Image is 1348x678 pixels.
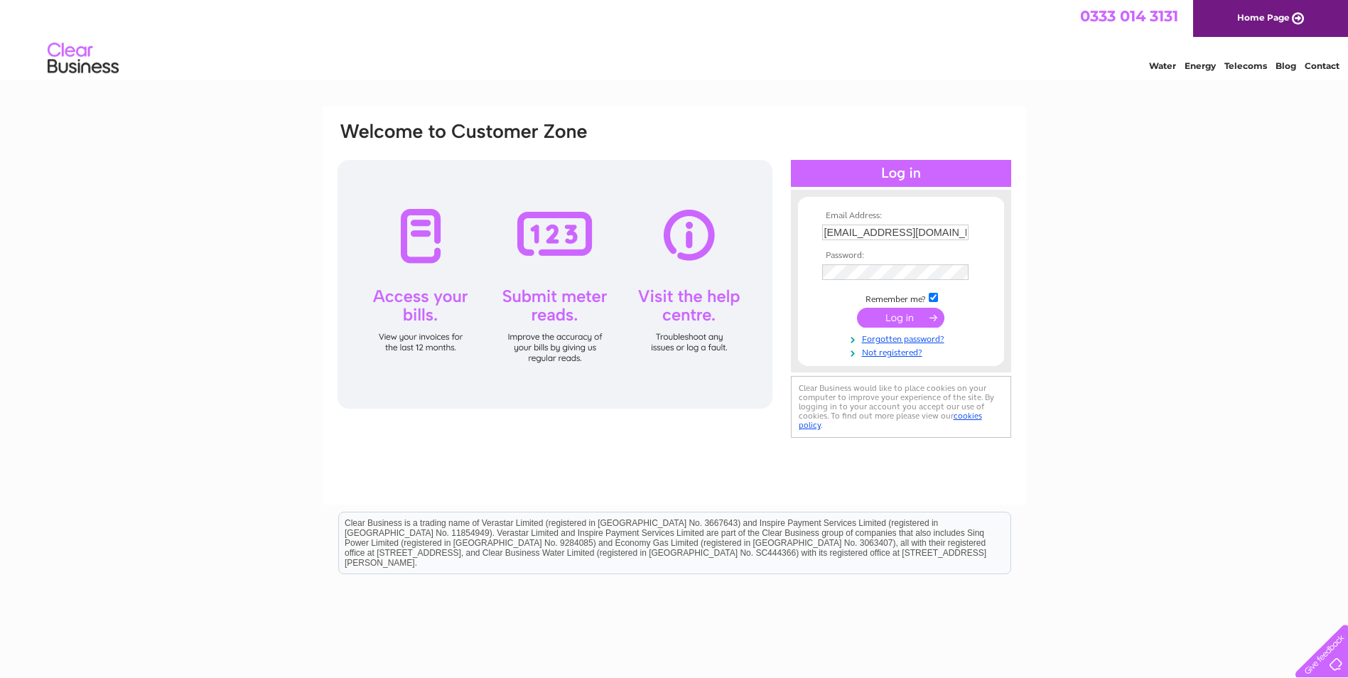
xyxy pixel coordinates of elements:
[1224,60,1267,71] a: Telecoms
[791,376,1011,438] div: Clear Business would like to place cookies on your computer to improve your experience of the sit...
[799,411,982,430] a: cookies policy
[1080,7,1178,25] a: 0333 014 3131
[1276,60,1296,71] a: Blog
[819,211,983,221] th: Email Address:
[1149,60,1176,71] a: Water
[1185,60,1216,71] a: Energy
[857,308,944,328] input: Submit
[47,37,119,80] img: logo.png
[339,8,1010,69] div: Clear Business is a trading name of Verastar Limited (registered in [GEOGRAPHIC_DATA] No. 3667643...
[819,291,983,305] td: Remember me?
[819,251,983,261] th: Password:
[822,345,983,358] a: Not registered?
[822,331,983,345] a: Forgotten password?
[1305,60,1339,71] a: Contact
